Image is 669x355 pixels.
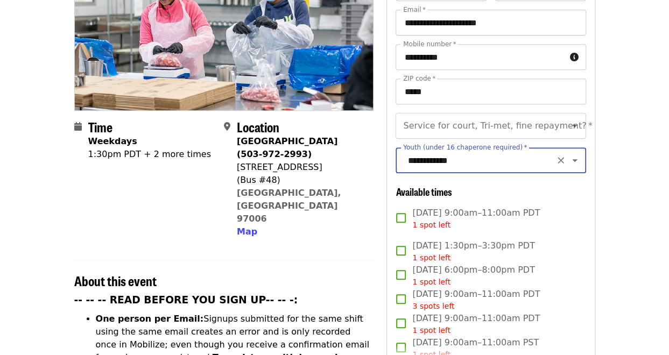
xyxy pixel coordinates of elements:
input: Mobile number [396,44,565,70]
strong: [GEOGRAPHIC_DATA] (503-972-2993) [237,136,337,159]
span: 1 spot left [412,221,450,229]
button: Open [567,153,582,168]
input: ZIP code [396,79,586,104]
span: 1 spot left [412,326,450,335]
strong: -- -- -- READ BEFORE YOU SIGN UP-- -- -: [74,294,298,306]
button: Open [567,118,582,133]
label: Email [403,6,426,13]
label: Mobile number [403,41,456,47]
span: 1 spot left [412,253,450,262]
strong: Weekdays [88,136,137,146]
label: Youth (under 16 chaperone required) [403,144,527,151]
label: ZIP code [403,75,435,82]
div: (Bus #48) [237,174,365,187]
strong: One person per Email: [96,314,204,324]
button: Clear [553,153,568,168]
div: 1:30pm PDT + 2 more times [88,148,211,161]
span: [DATE] 1:30pm–3:30pm PDT [412,239,534,264]
span: [DATE] 9:00am–11:00am PDT [412,288,540,312]
div: [STREET_ADDRESS] [237,161,365,174]
span: [DATE] 9:00am–11:00am PDT [412,312,540,336]
a: [GEOGRAPHIC_DATA], [GEOGRAPHIC_DATA] 97006 [237,188,341,224]
span: 3 spots left [412,302,454,310]
i: calendar icon [74,122,82,132]
button: Map [237,225,257,238]
span: 1 spot left [412,278,450,286]
i: circle-info icon [570,52,579,62]
span: Map [237,226,257,237]
span: [DATE] 6:00pm–8:00pm PDT [412,264,534,288]
span: Available times [396,184,452,198]
input: Email [396,10,586,35]
span: About this event [74,271,157,290]
span: Time [88,117,112,136]
i: map-marker-alt icon [224,122,230,132]
span: [DATE] 9:00am–11:00am PDT [412,207,540,231]
span: Location [237,117,279,136]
